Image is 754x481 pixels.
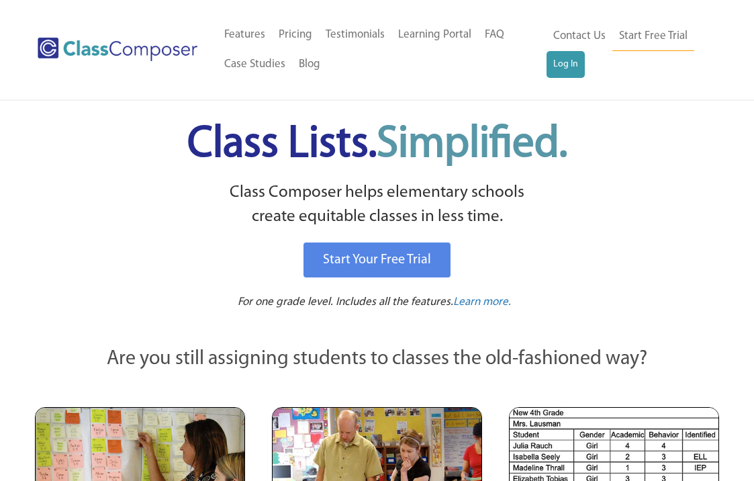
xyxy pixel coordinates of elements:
[218,20,272,50] a: Features
[453,296,511,308] span: Learn more.
[35,345,720,374] p: Are you still assigning students to classes the old-fashioned way?
[547,51,585,78] a: Log In
[218,20,547,79] nav: Header Menu
[272,20,319,50] a: Pricing
[478,20,511,50] a: FAQ
[218,50,292,79] a: Case Studies
[187,123,567,167] span: Class Lists.
[238,296,453,308] span: For one grade level. Includes all the features.
[38,38,197,61] img: Class Composer
[33,181,722,230] p: Class Composer helps elementary schools create equitable classes in less time.
[377,123,567,167] span: Simplified.
[391,20,478,50] a: Learning Portal
[612,21,694,52] a: Start Free Trial
[303,243,451,277] a: Start Your Free Trial
[319,20,391,50] a: Testimonials
[292,50,327,79] a: Blog
[323,253,431,267] span: Start Your Free Trial
[547,21,706,78] nav: Header Menu
[547,21,612,51] a: Contact Us
[453,294,511,311] a: Learn more.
